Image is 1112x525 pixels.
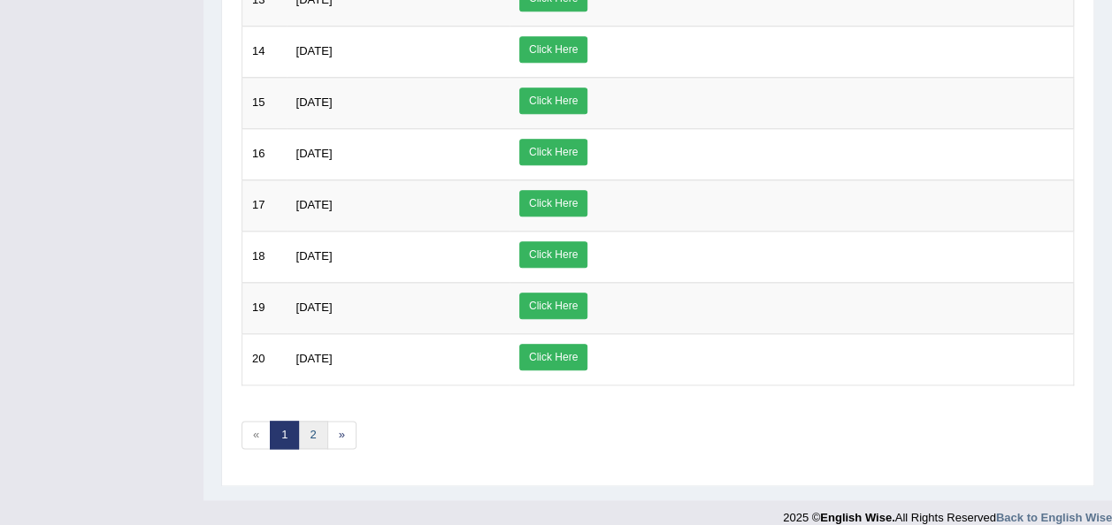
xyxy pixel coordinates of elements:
[519,293,587,319] a: Click Here
[270,421,299,450] a: 1
[519,36,587,63] a: Click Here
[296,352,333,365] span: [DATE]
[298,421,327,450] a: 2
[820,511,894,524] strong: English Wise.
[519,190,587,217] a: Click Here
[296,147,333,160] span: [DATE]
[242,231,287,282] td: 18
[296,95,333,109] span: [DATE]
[296,301,333,314] span: [DATE]
[242,77,287,128] td: 15
[242,128,287,179] td: 16
[296,44,333,57] span: [DATE]
[242,333,287,384] td: 20
[519,87,587,114] a: Click Here
[242,26,287,77] td: 14
[519,139,587,165] a: Click Here
[296,249,333,262] span: [DATE]
[996,511,1112,524] a: Back to English Wise
[242,179,287,231] td: 17
[327,421,357,450] a: »
[242,282,287,333] td: 19
[242,421,271,450] span: «
[519,241,587,268] a: Click Here
[519,344,587,370] a: Click Here
[296,198,333,211] span: [DATE]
